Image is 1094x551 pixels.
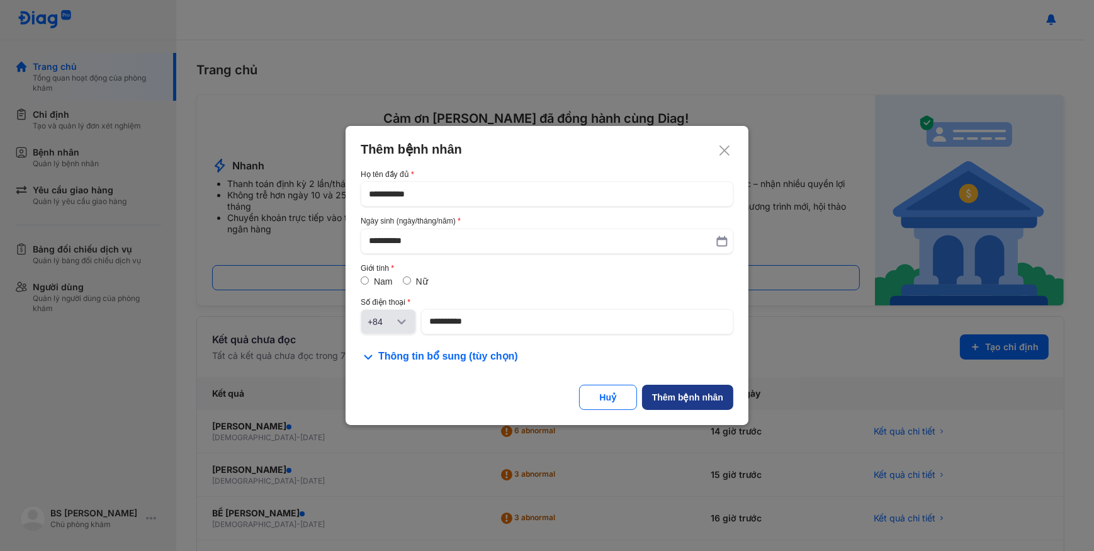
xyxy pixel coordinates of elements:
[416,276,428,287] label: Nữ
[642,385,733,410] button: Thêm bệnh nhân
[579,385,637,410] button: Huỷ
[368,315,394,328] div: +84
[361,298,733,307] div: Số điện thoại
[361,264,733,273] div: Giới tính
[361,217,733,225] div: Ngày sinh (ngày/tháng/năm)
[378,349,518,365] span: Thông tin bổ sung (tùy chọn)
[374,276,393,287] label: Nam
[652,391,723,404] div: Thêm bệnh nhân
[361,170,733,179] div: Họ tên đầy đủ
[361,141,733,157] div: Thêm bệnh nhân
